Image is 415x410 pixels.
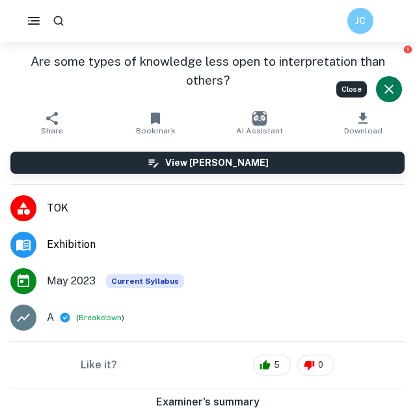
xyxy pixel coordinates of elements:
[81,357,117,373] h6: Like it?
[5,394,410,410] h6: Examiner's summary
[106,274,184,288] span: Current Syllabus
[136,126,176,135] span: Bookmark
[47,310,54,325] p: A
[311,359,330,372] span: 0
[207,105,312,141] button: AI Assistant
[41,126,63,135] span: Share
[165,156,269,170] h6: View [PERSON_NAME]
[106,274,184,288] div: This exemplar is based on the current syllabus. Feel free to refer to it for inspiration/ideas wh...
[104,105,208,141] button: Bookmark
[76,312,124,324] span: ( )
[344,126,382,135] span: Download
[353,14,368,28] h6: JC
[79,312,122,323] button: Breakdown
[376,76,402,102] button: Close
[236,126,283,135] span: AI Assistant
[47,273,96,289] span: May 2023
[403,44,412,54] button: Report issue
[47,200,405,216] span: TOK
[336,81,367,97] div: Close
[252,111,267,126] img: AI Assistant
[47,237,405,253] span: Exhibition
[267,359,287,372] span: 5
[10,52,405,89] h1: Are some types of knowledge less open to interpretation than others?
[347,8,373,34] button: JC
[10,152,405,174] button: View [PERSON_NAME]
